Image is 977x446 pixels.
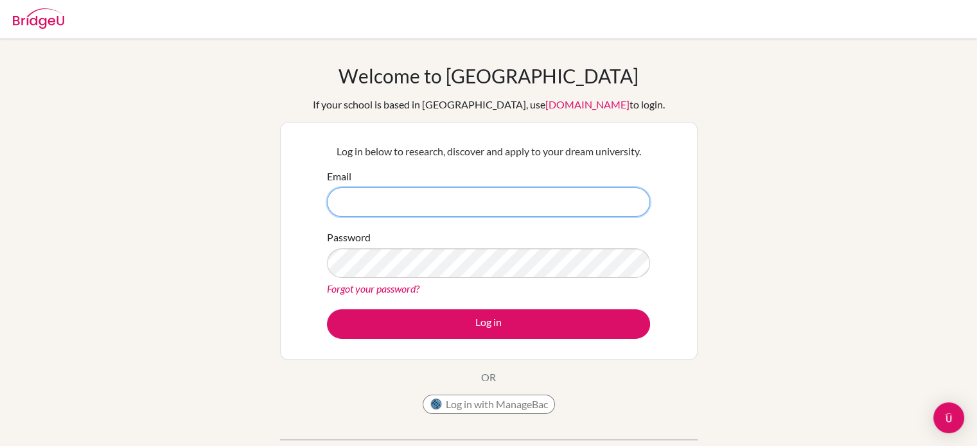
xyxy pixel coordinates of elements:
div: If your school is based in [GEOGRAPHIC_DATA], use to login. [313,97,665,112]
p: Log in below to research, discover and apply to your dream university. [327,144,650,159]
button: Log in [327,309,650,339]
label: Email [327,169,351,184]
a: Forgot your password? [327,282,419,295]
a: [DOMAIN_NAME] [545,98,629,110]
button: Log in with ManageBac [423,395,555,414]
h1: Welcome to [GEOGRAPHIC_DATA] [339,64,638,87]
p: OR [481,370,496,385]
img: Bridge-U [13,8,64,29]
div: Open Intercom Messenger [933,402,964,433]
label: Password [327,230,371,245]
